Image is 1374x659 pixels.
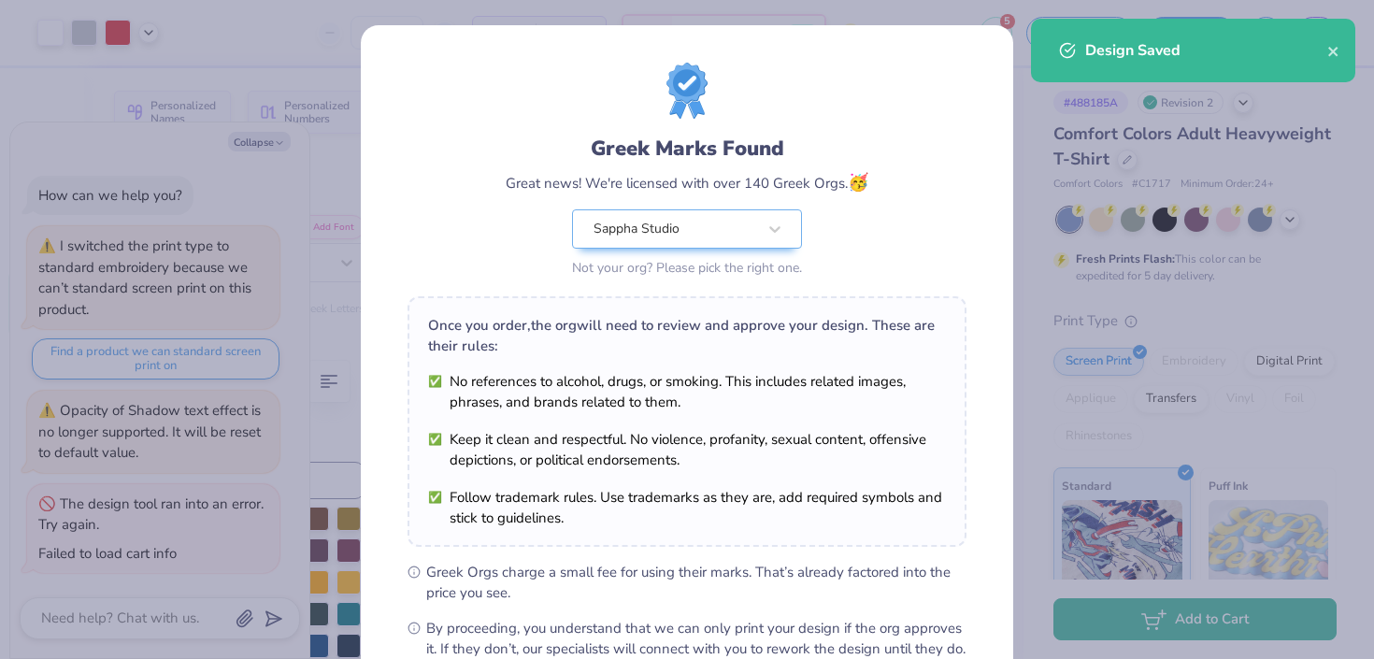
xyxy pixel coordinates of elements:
[428,371,946,412] li: No references to alcohol, drugs, or smoking. This includes related images, phrases, and brands re...
[428,315,946,356] div: Once you order, the org will need to review and approve your design. These are their rules:
[426,618,966,659] span: By proceeding, you understand that we can only print your design if the org approves it. If they ...
[1327,39,1340,62] button: close
[506,170,868,195] div: Great news! We're licensed with over 140 Greek Orgs.
[572,258,802,278] div: Not your org? Please pick the right one.
[428,487,946,528] li: Follow trademark rules. Use trademarks as they are, add required symbols and stick to guidelines.
[848,171,868,193] span: 🥳
[591,134,784,164] div: Greek Marks Found
[1085,39,1327,62] div: Design Saved
[666,63,708,119] img: License badge
[426,562,966,603] span: Greek Orgs charge a small fee for using their marks. That’s already factored into the price you see.
[428,429,946,470] li: Keep it clean and respectful. No violence, profanity, sexual content, offensive depictions, or po...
